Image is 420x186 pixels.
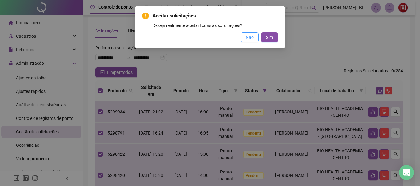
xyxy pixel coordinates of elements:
span: Aceitar solicitações [153,12,278,20]
div: Deseja realmente aceitar todas as solicitações? [153,22,278,29]
div: Open Intercom Messenger [399,165,414,180]
button: Não [241,32,259,42]
span: exclamation-circle [142,13,149,19]
span: Não [246,34,254,41]
button: Sim [261,32,278,42]
span: Sim [266,34,273,41]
